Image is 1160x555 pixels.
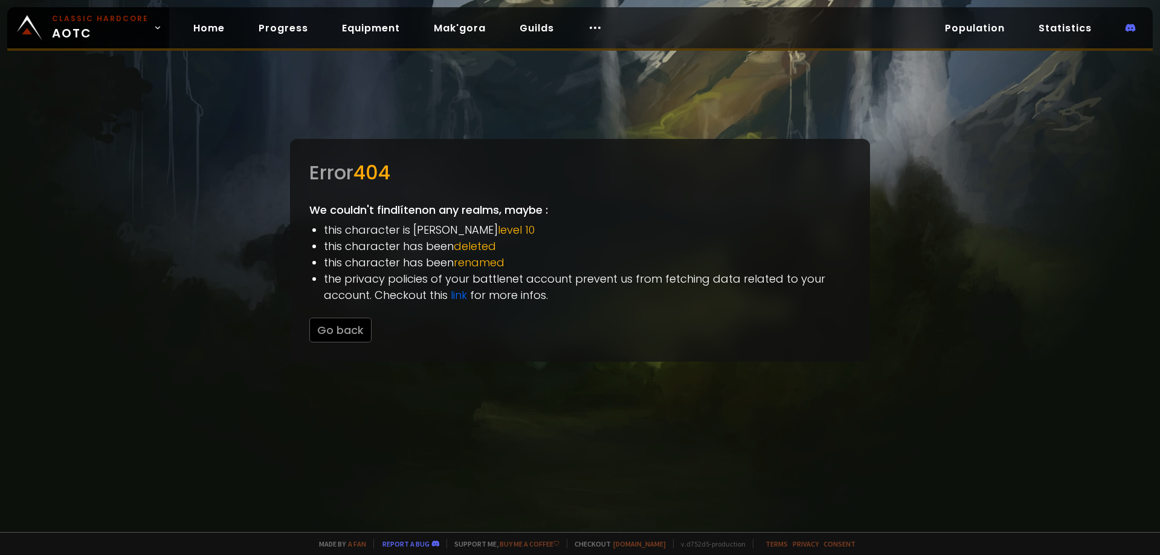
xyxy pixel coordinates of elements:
[454,239,496,254] span: deleted
[312,539,366,548] span: Made by
[765,539,788,548] a: Terms
[290,139,870,362] div: We couldn't find líten on any realms, maybe :
[324,238,851,254] li: this character has been
[324,222,851,238] li: this character is [PERSON_NAME]
[500,539,559,548] a: Buy me a coffee
[332,16,410,40] a: Equipment
[324,254,851,271] li: this character has been
[309,318,372,342] button: Go back
[309,158,851,187] div: Error
[935,16,1014,40] a: Population
[249,16,318,40] a: Progress
[52,13,149,42] span: AOTC
[7,7,169,48] a: Classic HardcoreAOTC
[348,539,366,548] a: a fan
[353,159,390,186] span: 404
[424,16,495,40] a: Mak'gora
[454,255,504,270] span: renamed
[52,13,149,24] small: Classic Hardcore
[324,271,851,303] li: the privacy policies of your battlenet account prevent us from fetching data related to your acco...
[1029,16,1101,40] a: Statistics
[793,539,819,548] a: Privacy
[613,539,666,548] a: [DOMAIN_NAME]
[673,539,746,548] span: v. d752d5 - production
[446,539,559,548] span: Support me,
[498,222,535,237] span: level 10
[510,16,564,40] a: Guilds
[184,16,234,40] a: Home
[382,539,430,548] a: Report a bug
[309,322,372,338] a: Go back
[823,539,855,548] a: Consent
[567,539,666,548] span: Checkout
[451,287,467,303] a: link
